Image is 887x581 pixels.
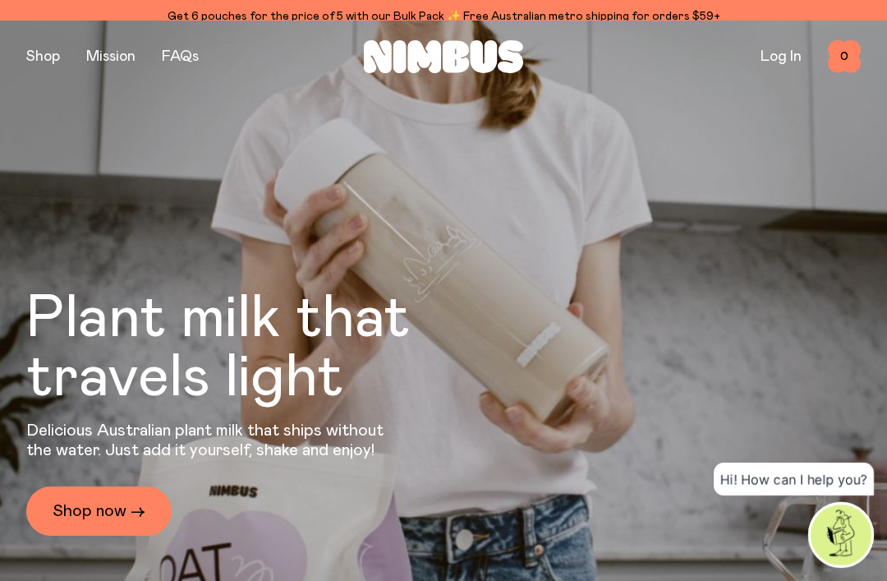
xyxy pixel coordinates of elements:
img: agent [811,505,871,565]
h1: Plant milk that travels light [26,289,499,408]
p: Delicious Australian plant milk that ships without the water. Just add it yourself, shake and enjoy! [26,421,394,460]
a: Shop now → [26,486,172,536]
a: Mission [86,49,136,64]
button: 0 [828,40,861,73]
a: Log In [761,49,802,64]
a: FAQs [162,49,199,64]
div: Hi! How can I help you? [714,463,874,496]
div: Get 6 pouches for the price of 5 with our Bulk Pack ✨ Free Australian metro shipping for orders $59+ [26,7,861,26]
